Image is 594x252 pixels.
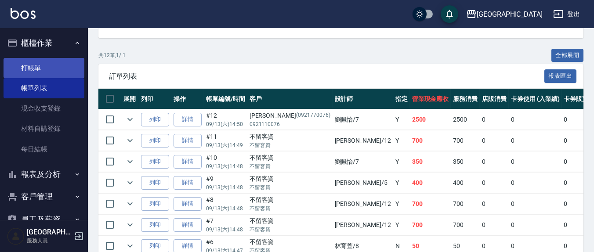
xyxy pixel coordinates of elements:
a: 打帳單 [4,58,84,78]
h5: [GEOGRAPHIC_DATA] [27,228,72,237]
img: Person [7,227,25,245]
button: expand row [123,113,137,126]
td: [PERSON_NAME] /5 [333,173,393,193]
p: 0921110076 [250,120,330,128]
button: expand row [123,218,137,231]
button: 列印 [141,134,169,148]
button: 報表及分析 [4,163,84,186]
p: 服務人員 [27,237,72,245]
th: 展開 [121,89,139,109]
p: 09/13 (六) 14:48 [206,205,245,212]
th: 列印 [139,89,171,109]
a: 詳情 [174,176,202,190]
td: 0 [480,130,509,151]
td: 350 [410,151,451,172]
td: 0 [509,151,562,172]
a: 材料自購登錄 [4,119,84,139]
button: expand row [123,155,137,168]
th: 設計師 [333,89,393,109]
button: [GEOGRAPHIC_DATA] [463,5,546,23]
p: 共 12 筆, 1 / 1 [98,51,126,59]
td: 700 [410,194,451,214]
p: 09/13 (六) 14:50 [206,120,245,128]
td: 0 [509,173,562,193]
button: 報表匯出 [544,69,577,83]
td: #10 [204,151,247,172]
div: 不留客資 [250,238,330,247]
button: expand row [123,197,137,210]
th: 帳單編號/時間 [204,89,247,109]
td: 0 [480,215,509,235]
button: expand row [123,134,137,147]
p: 不留客資 [250,205,330,212]
div: 不留客資 [250,216,330,226]
div: 不留客資 [250,132,330,141]
td: 劉佩怡 /7 [333,151,393,172]
div: [PERSON_NAME] [250,111,330,120]
div: 不留客資 [250,174,330,184]
a: 詳情 [174,218,202,232]
button: 全部展開 [551,49,584,62]
p: 09/13 (六) 14:48 [206,184,245,191]
td: 0 [480,194,509,214]
button: 列印 [141,155,169,169]
p: 不留客資 [250,184,330,191]
td: 0 [480,173,509,193]
div: 不留客資 [250,195,330,205]
td: 0 [509,109,562,130]
td: #7 [204,215,247,235]
button: 列印 [141,218,169,232]
td: #11 [204,130,247,151]
td: 0 [509,194,562,214]
th: 操作 [171,89,204,109]
button: 員工及薪資 [4,208,84,231]
a: 詳情 [174,113,202,126]
p: (0921770076) [296,111,330,120]
div: 不留客資 [250,153,330,162]
p: 09/13 (六) 14:49 [206,141,245,149]
td: #12 [204,109,247,130]
td: 2500 [451,109,480,130]
td: [PERSON_NAME] /12 [333,194,393,214]
button: expand row [123,176,137,189]
p: 不留客資 [250,226,330,234]
td: #9 [204,173,247,193]
th: 店販消費 [480,89,509,109]
a: 詳情 [174,155,202,169]
td: 350 [451,151,480,172]
th: 客戶 [247,89,333,109]
button: 列印 [141,197,169,211]
p: 09/13 (六) 14:48 [206,226,245,234]
div: [GEOGRAPHIC_DATA] [477,9,543,20]
td: Y [393,215,410,235]
td: 400 [451,173,480,193]
th: 營業現金應收 [410,89,451,109]
td: 700 [410,130,451,151]
th: 服務消費 [451,89,480,109]
th: 卡券使用 (入業績) [509,89,562,109]
td: 2500 [410,109,451,130]
a: 詳情 [174,197,202,211]
button: 客戶管理 [4,185,84,208]
td: 700 [451,130,480,151]
td: 0 [480,151,509,172]
img: Logo [11,8,36,19]
p: 不留客資 [250,141,330,149]
td: 0 [480,109,509,130]
span: 訂單列表 [109,72,544,81]
td: [PERSON_NAME] /12 [333,130,393,151]
button: 登出 [550,6,583,22]
td: #8 [204,194,247,214]
button: save [441,5,458,23]
td: Y [393,173,410,193]
td: 700 [451,215,480,235]
td: Y [393,151,410,172]
a: 報表匯出 [544,72,577,80]
td: 0 [509,130,562,151]
td: 400 [410,173,451,193]
td: Y [393,109,410,130]
td: 0 [509,215,562,235]
button: 列印 [141,176,169,190]
td: 700 [451,194,480,214]
td: 劉佩怡 /7 [333,109,393,130]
